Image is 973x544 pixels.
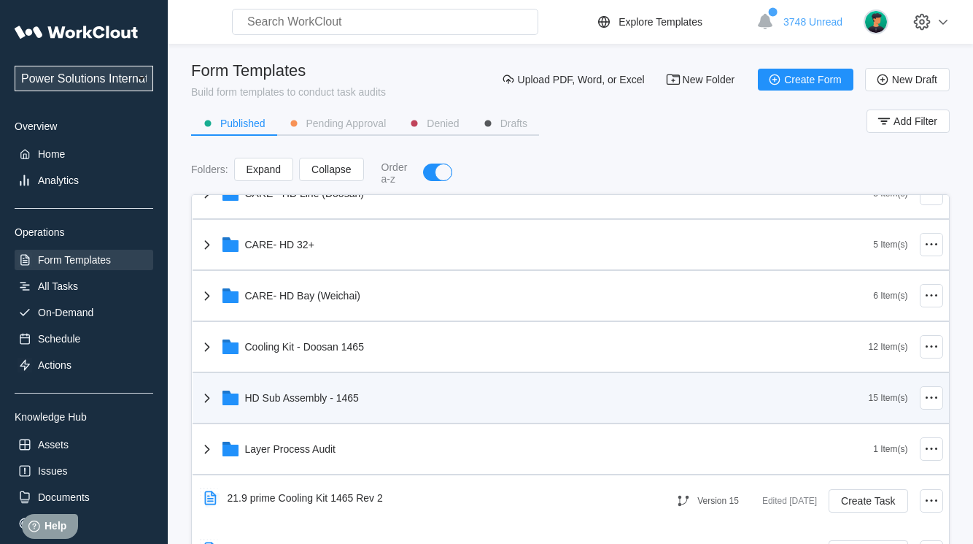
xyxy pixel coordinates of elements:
[15,513,153,534] a: Skills
[762,492,817,510] div: Edited [DATE]
[656,69,747,91] button: New Folder
[299,158,363,181] button: Collapse
[868,393,907,403] div: 15 Item(s)
[191,164,228,175] div: Folders :
[381,161,409,185] div: Order a-z
[829,489,907,513] button: Create Task
[865,68,950,91] button: New Draft
[864,9,888,34] img: user.png
[595,13,749,31] a: Explore Templates
[277,112,398,134] button: Pending Approval
[784,74,842,85] span: Create Form
[893,116,937,126] span: Add Filter
[15,250,153,270] a: Form Templates
[697,496,739,506] div: Version 15
[867,110,950,133] button: Add Filter
[38,439,69,451] div: Assets
[245,392,359,404] div: HD Sub Assembly - 1465
[873,240,907,250] div: 5 Item(s)
[38,333,80,345] div: Schedule
[191,112,277,134] button: Published
[38,307,93,318] div: On-Demand
[245,341,364,353] div: Cooling Kit - Doosan 1465
[38,491,90,503] div: Documents
[841,496,895,506] span: Create Task
[232,9,538,35] input: Search WorkClout
[38,175,79,186] div: Analytics
[15,170,153,191] a: Analytics
[15,120,153,132] div: Overview
[492,69,656,91] button: Upload PDF, Word, or Excel
[38,465,67,477] div: Issues
[518,74,645,85] span: Upload PDF, Word, or Excel
[783,16,842,28] span: 3748 Unread
[15,411,153,423] div: Knowledge Hub
[873,291,907,301] div: 6 Item(s)
[38,359,71,371] div: Actions
[868,342,907,352] div: 12 Item(s)
[683,74,735,85] span: New Folder
[234,158,293,181] button: Expand
[892,74,937,85] span: New Draft
[191,86,386,98] div: Build form templates to conduct task audits
[228,492,383,504] div: 21.9 prime Cooling Kit 1465 Rev 2
[471,112,539,134] button: Drafts
[245,290,360,302] div: CARE- HD Bay (Weichai)
[500,118,527,129] div: Drafts
[38,254,111,266] div: Form Templates
[15,487,153,507] a: Documents
[15,302,153,323] a: On-Demand
[15,461,153,481] a: Issues
[311,164,351,175] span: Collapse
[38,148,65,160] div: Home
[247,164,281,175] span: Expand
[15,434,153,455] a: Assets
[191,61,386,80] div: Form Templates
[398,112,470,134] button: Denied
[220,118,265,129] div: Published
[427,118,459,129] div: Denied
[15,226,153,238] div: Operations
[758,69,853,91] button: Create Form
[245,443,336,455] div: Layer Process Audit
[873,444,907,454] div: 1 Item(s)
[15,144,153,164] a: Home
[15,276,153,296] a: All Tasks
[245,239,314,250] div: CARE- HD 32+
[38,280,78,292] div: All Tasks
[15,355,153,375] a: Actions
[15,329,153,349] a: Schedule
[306,118,387,129] div: Pending Approval
[619,16,702,28] div: Explore Templates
